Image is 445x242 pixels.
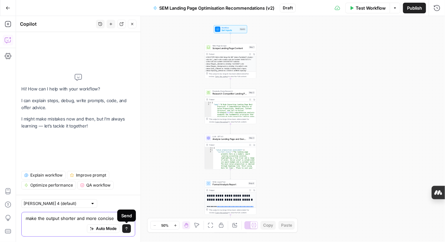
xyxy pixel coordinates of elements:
[213,90,247,92] span: Perplexity Deep Research
[87,224,120,233] button: Auto Mode
[248,137,255,140] div: Step 3
[205,56,256,95] div: <!DOCTYPE html><html lang="en-GB" class="hydrated"><body><div id="__next"><div><main><div id="con...
[205,147,213,149] div: 1
[248,91,255,94] div: Step 2
[213,181,247,183] span: Write Liquid Text
[205,25,256,33] div: WorkflowSet InputsInputs
[216,121,228,123] span: Copy the output
[278,221,295,230] button: Paste
[230,124,231,134] g: Edge from step_2 to step_3
[216,212,228,214] span: Copy the output
[21,171,66,180] button: Explain workflow
[281,222,292,228] span: Paste
[24,200,88,207] input: Claude Sonnet 4 (default)
[205,134,256,170] div: LLM · GPT-4.1Analyze Landing Page and Generate RecommendationsStep 3Output{ "value_proposition_as...
[209,189,247,192] div: Output
[20,21,94,27] div: Copilot
[407,5,422,11] span: Publish
[213,47,247,50] span: Scrape Landing Page Content
[213,138,247,141] span: Analyze Landing Page and Generate Recommendations
[86,182,111,188] span: QA workflow
[230,169,231,179] g: Edge from step_3 to step_4
[222,26,238,29] span: Workflow
[263,222,273,228] span: Copy
[30,172,63,178] span: Explain workflow
[209,53,247,55] div: Output
[345,3,390,13] button: Test Workflow
[230,33,231,43] g: Edge from start to step_1
[67,171,109,180] button: Improve prompt
[239,28,246,31] div: Inputs
[205,149,213,151] div: 2
[21,97,135,111] p: I can explain steps, debug, write prompts, code, and offer advice.
[403,3,426,13] button: Publish
[213,135,247,138] span: LLM · GPT-4.1
[211,149,213,151] span: Toggle code folding, rows 2 through 23
[96,226,117,232] span: Auto Mode
[205,151,213,179] div: 3
[205,102,212,104] div: 1
[209,209,255,214] div: This output is too large & has been abbreviated for review. to view the full content.
[209,72,255,78] div: This output is too large & has been abbreviated for review. to view the full content.
[76,172,106,178] span: Improve prompt
[356,5,386,11] span: Test Workflow
[21,181,76,190] button: Optimize performance
[213,92,247,95] span: Research Competitor Landing Pages
[205,43,256,79] div: Web Page ScrapeScrape Landing Page ContentStep 1Output<!DOCTYPE html><html lang="en-GB" class="hy...
[159,5,274,11] span: SEM Landing Page Optimisation Recommendations (v2)
[26,215,131,222] textarea: make the output shorter and more concise
[211,147,213,149] span: Toggle code folding, rows 1 through 260
[213,44,247,47] span: Web Page Scrape
[21,85,135,92] p: Hi! How can I help with your workflow?
[30,182,73,188] span: Optimize performance
[210,102,212,104] span: Toggle code folding, rows 1 through 3
[21,115,135,130] p: I might make mistakes now and then, but I’m always learning — let’s tackle it together!
[209,118,255,123] div: This output is too large & has been abbreviated for review. to view the full content.
[248,182,255,185] div: Step 4
[77,181,114,190] button: QA workflow
[222,29,238,32] span: Set Inputs
[283,5,293,11] span: Draft
[230,78,231,88] g: Edge from step_1 to step_2
[209,98,247,101] div: Output
[149,3,278,13] button: SEM Landing Page Optimisation Recommendations (v2)
[213,183,247,186] span: Format Analysis Report
[216,75,228,77] span: Copy the output
[249,46,255,49] div: Step 1
[260,221,276,230] button: Copy
[205,89,256,124] div: Perplexity Deep ResearchResearch Competitor Landing PagesStep 2Output{ "body":"# High-Converting ...
[209,144,247,146] div: Output
[161,223,169,228] span: 50%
